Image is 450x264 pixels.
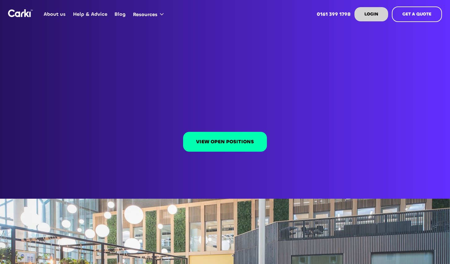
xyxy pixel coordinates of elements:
a: About us [40,2,69,26]
strong: 0161 399 1798 [317,11,351,17]
div: Resources [129,2,170,26]
a: Blog [111,2,129,26]
strong: GET A QUOTE [402,11,431,17]
a: VIEW OPEN POSITIONS [183,132,267,152]
div: Resources [133,11,157,18]
a: 0161 399 1798 [313,2,354,26]
img: Logo [8,9,33,17]
a: GET A QUOTE [392,6,442,22]
strong: LOGIN [364,11,378,17]
a: home [8,9,33,17]
a: Help & Advice [69,2,111,26]
a: LOGIN [354,7,388,21]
